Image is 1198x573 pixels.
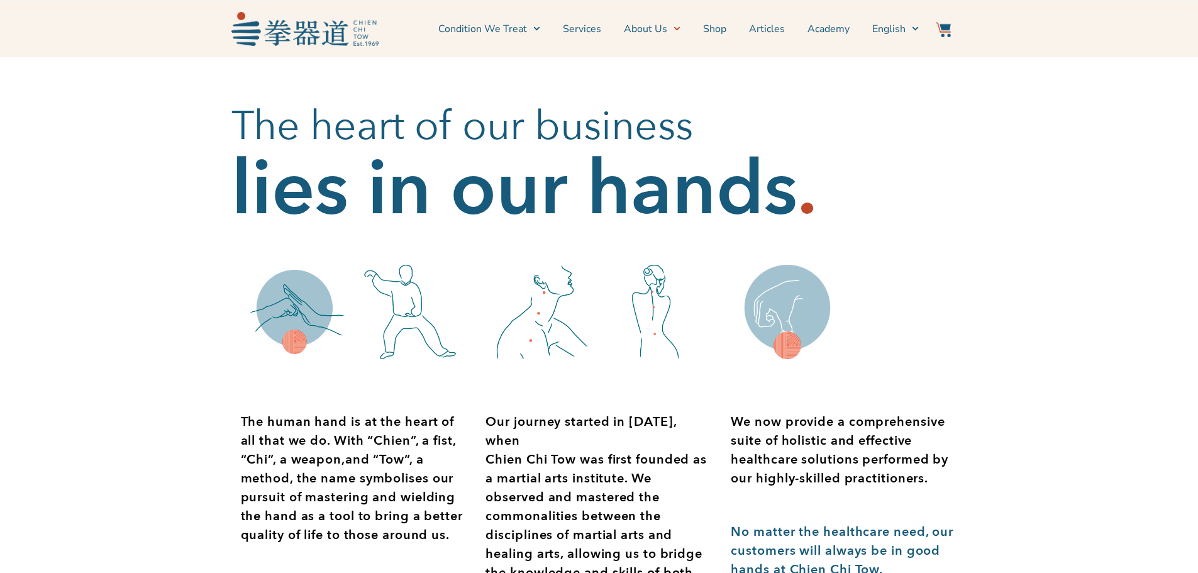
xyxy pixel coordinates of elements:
h2: lies in our hands [231,164,797,214]
div: Page 1 [731,413,957,488]
a: Articles [749,13,785,45]
p: The human hand is at the heart of all that we do. With “Chien”, a fist, “Chi”, a weapon,and “Tow”... [241,413,467,545]
a: About Us [624,13,680,45]
a: Services [563,13,601,45]
nav: Menu [385,13,919,45]
div: Page 1 [241,413,467,545]
a: Academy [807,13,850,45]
h2: The heart of our business [231,101,967,152]
span: English [872,21,906,36]
h2: . [797,164,817,214]
p: We now provide a comprehensive suite of holistic and effective healthcare solutions performed by ... [731,413,957,488]
img: Website Icon-03 [936,22,951,37]
a: Shop [703,13,726,45]
a: English [872,13,919,45]
a: Condition We Treat [438,13,540,45]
